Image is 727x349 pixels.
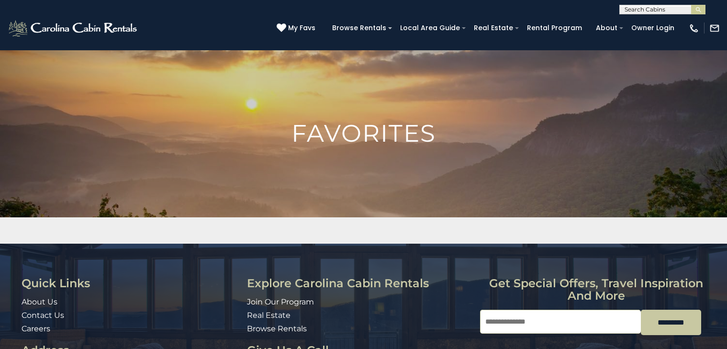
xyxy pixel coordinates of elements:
[626,21,679,35] a: Owner Login
[591,21,622,35] a: About
[247,311,291,320] a: Real Estate
[480,277,713,303] h3: Get special offers, travel inspiration and more
[7,19,140,38] img: White-1-2.png
[247,277,472,290] h3: Explore Carolina Cabin Rentals
[395,21,465,35] a: Local Area Guide
[247,297,314,306] a: Join Our Program
[522,21,587,35] a: Rental Program
[709,23,720,34] img: mail-regular-white.png
[247,324,307,333] a: Browse Rentals
[689,23,699,34] img: phone-regular-white.png
[288,23,315,33] span: My Favs
[22,297,57,306] a: About Us
[469,21,518,35] a: Real Estate
[277,23,318,34] a: My Favs
[22,277,240,290] h3: Quick Links
[22,311,64,320] a: Contact Us
[22,324,50,333] a: Careers
[327,21,391,35] a: Browse Rentals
